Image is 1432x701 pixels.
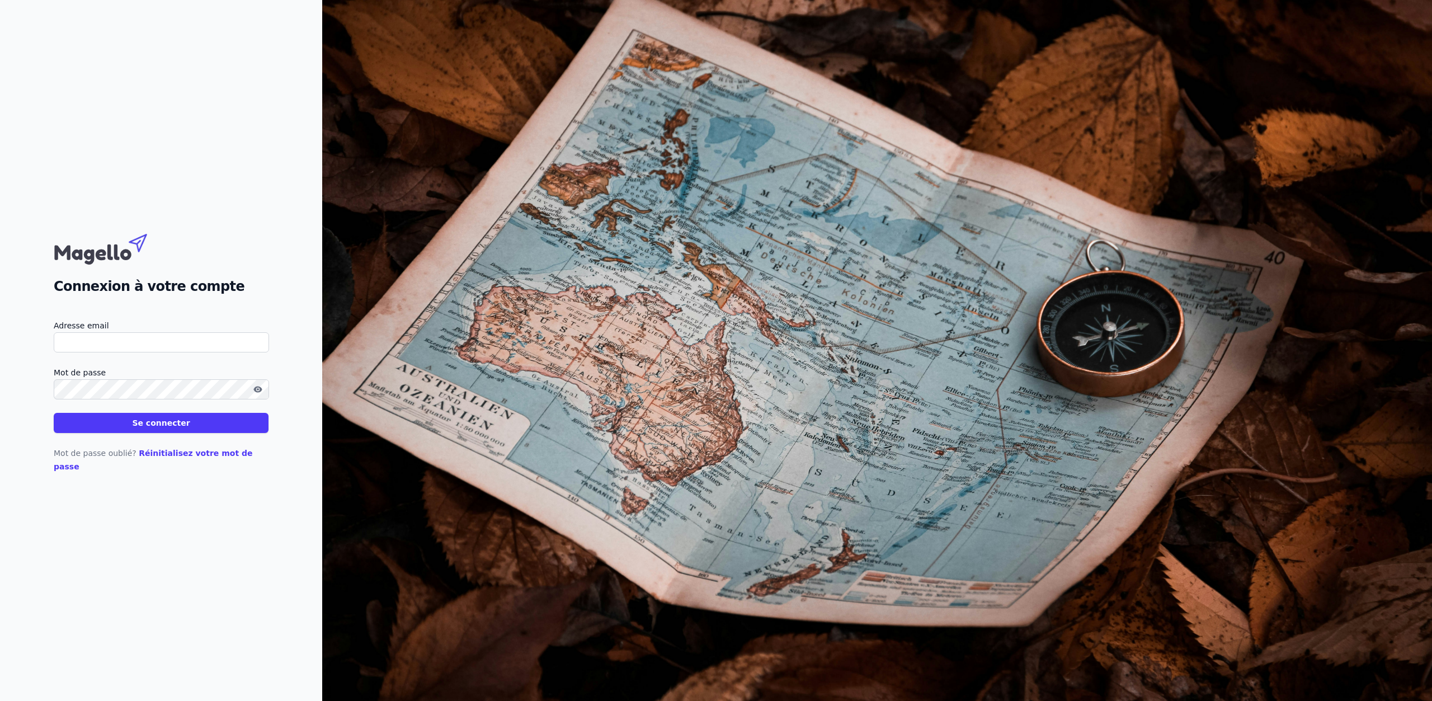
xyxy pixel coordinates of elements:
[54,319,268,332] label: Adresse email
[54,366,268,379] label: Mot de passe
[54,228,171,267] img: Magello
[54,449,253,471] a: Réinitialisez votre mot de passe
[54,446,268,473] p: Mot de passe oublié?
[54,413,268,433] button: Se connecter
[54,276,268,297] h2: Connexion à votre compte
